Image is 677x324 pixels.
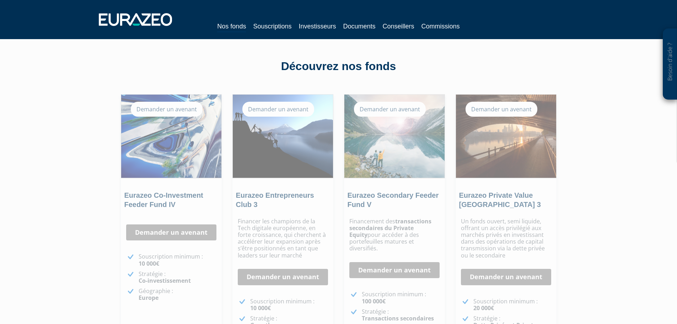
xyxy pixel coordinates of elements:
a: Conseillers [383,21,414,31]
img: 1732889491-logotype_eurazeo_blanc_rvb.png [99,13,172,26]
strong: 10 000€ [250,304,271,312]
strong: transactions secondaires du Private Equity [349,217,431,239]
p: Financement des pour accéder à des portefeuilles matures et diversifiés. [349,218,440,252]
p: Stratégie : [139,271,216,284]
a: Eurazeo Co-Investment Feeder Fund IV [124,191,203,208]
a: Demander un avenant [126,224,216,241]
strong: 20 000€ [473,304,494,312]
div: Demander un avenant [466,102,537,117]
p: Souscription minimum : [139,253,216,267]
a: Eurazeo Entrepreneurs Club 3 [236,191,314,208]
a: Investisseurs [299,21,336,31]
strong: Transactions secondaires [362,314,434,322]
div: Demander un avenant [131,102,203,117]
strong: 100 000€ [362,297,386,305]
p: Géographie : [139,288,216,301]
strong: 10 000€ [139,260,159,267]
div: Demander un avenant [354,102,426,117]
a: Documents [343,21,376,31]
a: Demander un avenant [461,269,551,285]
p: Souscription minimum : [362,291,440,304]
img: Eurazeo Co-Investment Feeder Fund IV [121,95,221,178]
p: Financer les champions de la Tech digitale européenne, en forte croissance, qui cherchent à accél... [238,218,328,259]
p: Besoin d'aide ? [666,32,674,96]
a: Nos fonds [217,21,246,32]
strong: Co-investissement [139,277,191,285]
a: Commissions [421,21,460,31]
p: Souscription minimum : [473,298,551,312]
img: Eurazeo Entrepreneurs Club 3 [233,95,333,178]
a: Souscriptions [253,21,291,31]
img: Eurazeo Secondary Feeder Fund V [344,95,445,178]
div: Découvrez nos fonds [136,58,541,75]
a: Eurazeo Private Value [GEOGRAPHIC_DATA] 3 [459,191,541,208]
a: Eurazeo Secondary Feeder Fund V [348,191,439,208]
p: Souscription minimum : [250,298,328,312]
a: Demander un avenant [349,262,440,278]
img: Eurazeo Private Value Europe 3 [456,95,556,178]
p: Stratégie : [362,308,440,322]
a: Demander un avenant [238,269,328,285]
p: Un fonds ouvert, semi liquide, offrant un accès privilégié aux marchés privés en investissant dan... [461,218,551,259]
div: Demander un avenant [242,102,314,117]
strong: Europe [139,294,158,302]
